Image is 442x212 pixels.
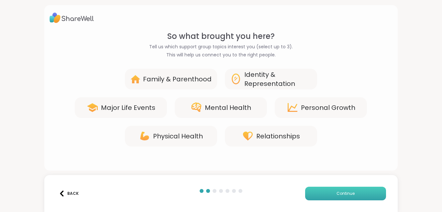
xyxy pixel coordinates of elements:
span: Continue [337,191,355,196]
div: Identity & Representation [244,70,312,88]
div: Family & Parenthood [143,75,212,84]
div: Relationships [256,132,300,141]
div: Physical Health [153,132,203,141]
div: Major Life Events [101,103,155,112]
div: Personal Growth [301,103,355,112]
div: Back [59,191,79,196]
button: Continue [305,187,386,200]
span: Tell us which support group topics interest you (select up to 3). [134,43,308,50]
span: So what brought you here? [167,30,275,42]
button: Back [56,187,82,200]
div: Mental Health [205,103,251,112]
img: ShareWell Logo [50,10,94,25]
span: This will help us connect you to the right people. [151,52,291,58]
